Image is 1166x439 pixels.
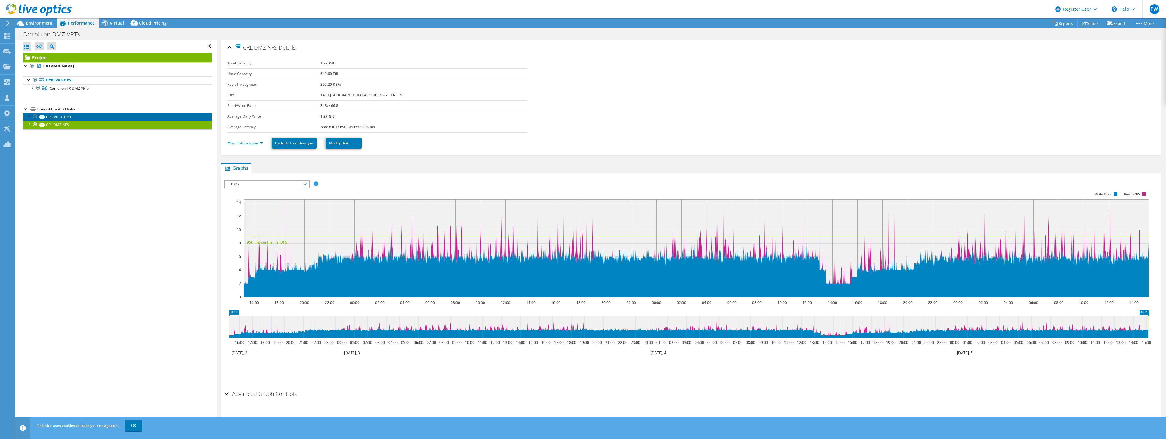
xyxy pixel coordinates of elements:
[873,340,882,345] text: 18:00
[337,340,346,345] text: 00:00
[227,81,320,88] label: Peak Throughput
[227,71,320,77] label: Used Capacity
[237,213,241,219] text: 12
[239,240,241,246] text: 8
[988,340,997,345] text: 03:00
[1065,340,1074,345] text: 09:00
[125,420,142,431] a: OK
[286,340,295,345] text: 20:00
[1150,4,1159,14] span: PW
[414,340,423,345] text: 06:00
[835,340,844,345] text: 15:00
[1116,340,1125,345] text: 13:00
[1094,192,1112,196] text: Write IOPS
[1014,340,1023,345] text: 05:00
[224,165,248,171] span: Graphs
[777,300,787,305] text: 10:00
[1129,300,1138,305] text: 14:00
[528,340,538,345] text: 15:00
[937,340,946,345] text: 23:00
[388,340,397,345] text: 04:00
[227,124,320,130] label: Average Latency
[110,20,124,26] span: Virtual
[797,340,806,345] text: 12:00
[23,62,212,70] a: [DOMAIN_NAME]
[298,340,308,345] text: 21:00
[350,300,359,305] text: 00:00
[669,340,678,345] text: 02:00
[752,300,761,305] text: 08:00
[311,340,321,345] text: 22:00
[784,340,793,345] text: 11:00
[320,92,402,98] b: 14 at [GEOGRAPHIC_DATA], 95th Percentile = 9
[273,340,282,345] text: 19:00
[962,340,972,345] text: 01:00
[237,227,241,232] text: 10
[1049,19,1078,28] a: Reports
[362,340,372,345] text: 02:00
[227,92,320,98] label: IOPS
[23,53,212,62] a: Project
[1102,19,1130,28] a: Export
[924,340,934,345] text: 22:00
[643,340,653,345] text: 00:00
[1039,340,1049,345] text: 07:00
[886,340,895,345] text: 19:00
[375,300,384,305] text: 02:00
[1054,300,1063,305] text: 08:00
[860,340,870,345] text: 17:00
[227,60,320,66] label: Total Capacity
[23,113,212,121] a: CRL_VRTX_HP0
[23,84,212,92] a: Carrolton TX DMZ VRTX
[1003,300,1013,305] text: 04:00
[320,60,334,66] b: 1.27 PiB
[503,340,512,345] text: 13:00
[237,200,241,205] text: 14
[239,254,241,259] text: 6
[249,300,259,305] text: 16:00
[23,121,212,129] a: CRL DMZ NFS
[975,340,985,345] text: 02:00
[720,340,729,345] text: 06:00
[235,44,277,51] span: CRL DMZ NFS
[439,340,449,345] text: 08:00
[1090,340,1100,345] text: 11:00
[809,340,819,345] text: 13:00
[247,340,257,345] text: 17:00
[694,340,704,345] text: 04:00
[853,300,862,305] text: 16:00
[400,300,409,305] text: 04:00
[260,340,270,345] text: 18:00
[707,340,717,345] text: 05:00
[227,103,320,109] label: Read/Write Ratio
[452,340,461,345] text: 09:00
[682,340,691,345] text: 03:00
[656,340,665,345] text: 01:00
[601,300,610,305] text: 20:00
[802,300,812,305] text: 12:00
[320,124,375,130] b: reads: 0.13 ms / writes: 3.96 ms
[526,300,535,305] text: 14:00
[224,388,297,400] h2: Advanced Graph Controls
[576,300,585,305] text: 18:00
[1103,340,1112,345] text: 12:00
[227,113,320,119] label: Average Daily Write
[1077,19,1102,28] a: Share
[928,300,937,305] text: 22:00
[676,300,686,305] text: 02:00
[953,300,962,305] text: 00:00
[228,181,306,188] span: IOPS
[554,340,563,345] text: 17:00
[1001,340,1010,345] text: 04:00
[605,340,614,345] text: 21:00
[490,340,500,345] text: 12:00
[426,340,436,345] text: 07:00
[745,340,755,345] text: 08:00
[1130,19,1158,28] a: More
[350,340,359,345] text: 01:00
[43,64,74,69] b: [DOMAIN_NAME]
[324,340,333,345] text: 23:00
[501,300,510,305] text: 12:00
[702,300,711,305] text: 04:00
[541,340,550,345] text: 16:00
